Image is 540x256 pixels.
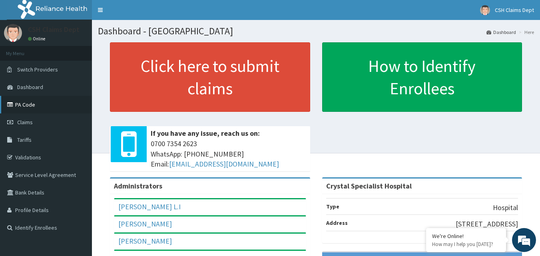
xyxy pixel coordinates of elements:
[28,26,80,33] p: CSH Claims Dept
[495,6,534,14] span: CSH Claims Dept
[456,219,518,229] p: [STREET_ADDRESS]
[486,29,516,36] a: Dashboard
[169,159,279,169] a: [EMAIL_ADDRESS][DOMAIN_NAME]
[326,203,339,210] b: Type
[326,181,412,191] strong: Crystal Specialist Hospital
[322,42,522,112] a: How to Identify Enrollees
[4,24,22,42] img: User Image
[118,236,172,246] a: [PERSON_NAME]
[326,219,348,226] b: Address
[114,181,162,191] b: Administrators
[480,5,490,15] img: User Image
[118,202,181,211] a: [PERSON_NAME] L.I
[493,202,518,213] p: Hospital
[151,139,306,169] span: 0700 7354 2623 WhatsApp: [PHONE_NUMBER] Email:
[151,129,260,138] b: If you have any issue, reach us on:
[28,36,47,42] a: Online
[110,42,310,112] a: Click here to submit claims
[17,83,43,91] span: Dashboard
[17,119,33,126] span: Claims
[98,26,534,36] h1: Dashboard - [GEOGRAPHIC_DATA]
[17,136,32,143] span: Tariffs
[17,66,58,73] span: Switch Providers
[432,241,500,248] p: How may I help you today?
[517,29,534,36] li: Here
[432,232,500,240] div: We're Online!
[118,219,172,228] a: [PERSON_NAME]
